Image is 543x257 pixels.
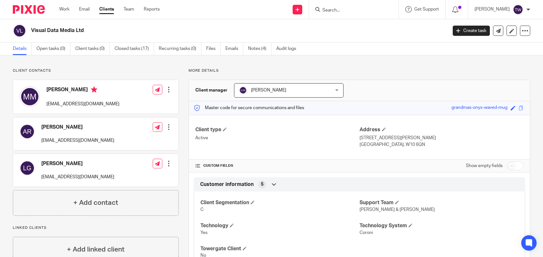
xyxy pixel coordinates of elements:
a: Recurring tasks (0) [159,43,201,55]
p: Master code for secure communications and files [194,105,304,111]
a: Closed tasks (17) [115,43,154,55]
h4: [PERSON_NAME] [41,160,114,167]
img: svg%3E [513,4,523,15]
p: Linked clients [13,225,179,230]
a: Client tasks (0) [75,43,110,55]
h4: Towergate Client [200,245,359,252]
img: svg%3E [20,124,35,139]
h2: Visual Data Media Ltd [31,27,361,34]
a: Files [206,43,221,55]
h4: Client type [195,126,359,133]
p: [GEOGRAPHIC_DATA], W10 6QN [360,141,523,148]
p: [EMAIL_ADDRESS][DOMAIN_NAME] [41,174,114,180]
a: Details [13,43,32,55]
p: [EMAIL_ADDRESS][DOMAIN_NAME] [46,101,119,107]
h4: Technology [200,222,359,229]
h4: Technology System [360,222,518,229]
h4: + Add linked client [67,245,125,254]
a: Reports [144,6,160,12]
a: Clients [99,6,114,12]
a: Emails [225,43,243,55]
a: Notes (4) [248,43,271,55]
h4: Support Team [360,199,518,206]
label: Show empty fields [466,163,503,169]
p: [EMAIL_ADDRESS][DOMAIN_NAME] [41,137,114,144]
p: More details [189,68,530,73]
h4: Address [360,126,523,133]
span: [PERSON_NAME] & [PERSON_NAME] [360,207,435,212]
a: Audit logs [276,43,301,55]
h4: [PERSON_NAME] [46,86,119,94]
img: Pixie [13,5,45,14]
p: [STREET_ADDRESS][PERSON_NAME] [360,135,523,141]
span: [PERSON_NAME] [251,88,286,92]
span: Coroni [360,230,373,235]
img: svg%3E [239,86,247,94]
h4: [PERSON_NAME] [41,124,114,131]
i: Primary [91,86,97,93]
a: Open tasks (0) [36,43,70,55]
img: svg%3E [13,24,26,37]
h4: Client Segmentation [200,199,359,206]
img: svg%3E [20,86,40,107]
p: Active [195,135,359,141]
span: Get Support [414,7,439,12]
a: Create task [453,26,490,36]
a: Team [124,6,134,12]
input: Search [322,8,379,13]
a: Email [79,6,90,12]
a: Work [59,6,69,12]
p: Client contacts [13,68,179,73]
h4: + Add contact [73,198,118,208]
img: svg%3E [20,160,35,176]
h4: CUSTOM FIELDS [195,163,359,168]
span: C [200,207,204,212]
p: [PERSON_NAME] [474,6,510,12]
div: grandmas-onyx-waved-mug [451,104,507,112]
span: Customer information [200,181,254,188]
span: 5 [261,181,263,188]
h3: Client manager [195,87,228,93]
span: Yes [200,230,207,235]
